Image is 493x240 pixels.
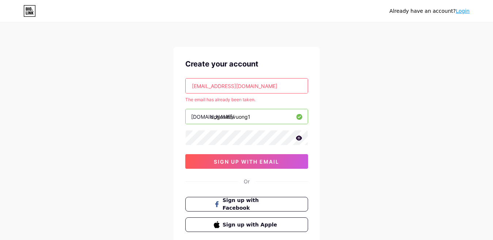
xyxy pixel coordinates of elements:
div: Create your account [185,58,308,69]
input: username [186,109,308,124]
div: Or [244,178,250,185]
span: Sign up with Apple [223,221,279,229]
div: [DOMAIN_NAME]/ [191,113,234,121]
span: Sign up with Facebook [223,197,279,212]
button: sign up with email [185,154,308,169]
a: Login [456,8,470,14]
button: Sign up with Apple [185,217,308,232]
input: Email [186,79,308,93]
button: Sign up with Facebook [185,197,308,212]
span: sign up with email [214,159,279,165]
div: The email has already been taken. [185,96,308,103]
div: Already have an account? [390,7,470,15]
